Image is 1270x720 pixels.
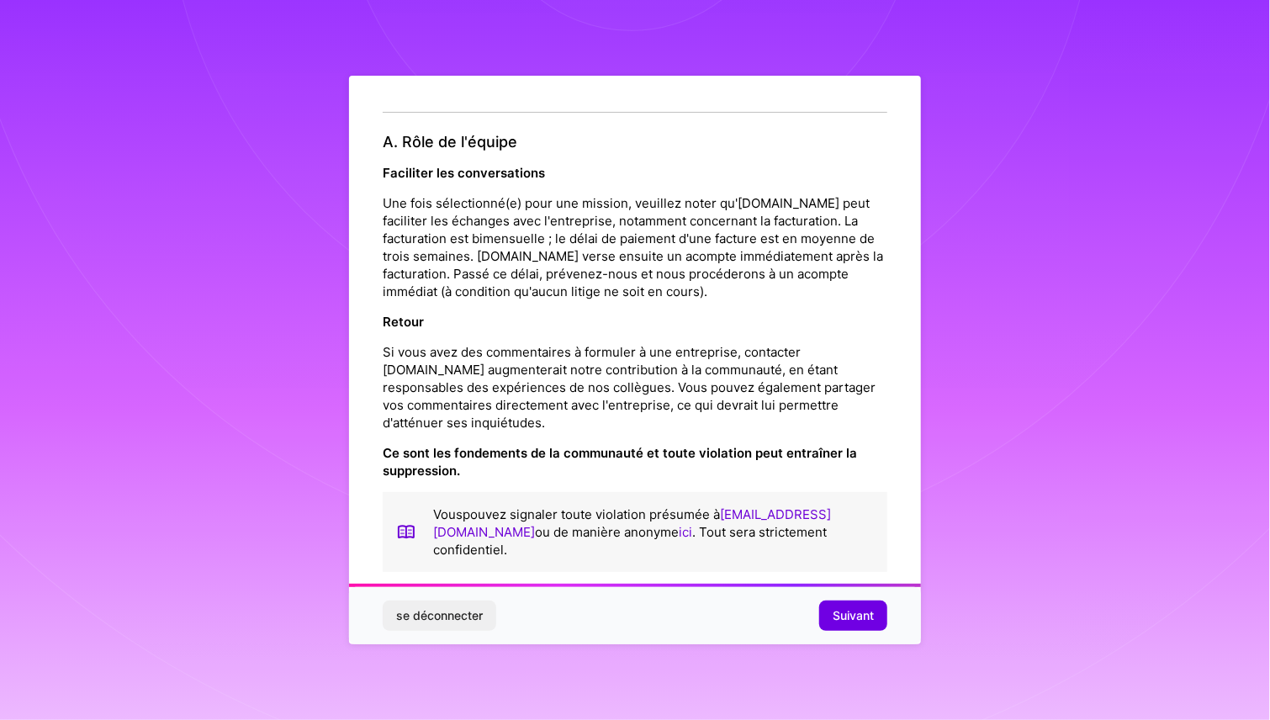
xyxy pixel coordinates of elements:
[383,165,545,181] font: Faciliter les conversations
[383,133,517,151] font: A. Rôle de l'équipe
[396,608,483,622] font: se déconnecter
[535,524,679,540] font: ou de manière anonyme
[383,314,424,330] font: Retour
[433,506,463,522] font: Vous
[433,506,831,540] a: [EMAIL_ADDRESS][DOMAIN_NAME]
[383,344,876,431] font: Si vous avez des commentaires à formuler à une entreprise, contacter [DOMAIN_NAME] augmenterait n...
[383,445,857,479] font: Ce sont les fondements de la communauté et toute violation peut entraîner la suppression.
[383,601,496,631] button: se déconnecter
[383,195,883,299] font: Une fois sélectionné(e) pour une mission, veuillez noter qu'[DOMAIN_NAME] peut faciliter les écha...
[396,506,416,559] img: icône de livre
[433,524,827,558] font: . Tout sera strictement confidentiel.
[679,524,692,540] a: ici
[833,608,874,622] font: Suivant
[819,601,887,631] button: Suivant
[463,506,720,522] font: pouvez signaler toute violation présumée à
